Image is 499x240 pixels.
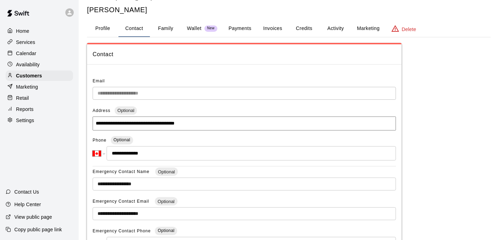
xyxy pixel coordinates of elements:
p: Contact Us [14,188,39,195]
a: Customers [6,70,73,81]
p: Wallet [187,25,202,32]
a: Settings [6,115,73,126]
span: New [204,26,217,31]
p: Customers [16,72,42,79]
a: Calendar [6,48,73,59]
a: Home [6,26,73,36]
span: Emergency Contact Name [93,169,151,174]
span: Optional [155,169,178,174]
button: Profile [87,20,118,37]
p: Marketing [16,83,38,90]
p: Calendar [16,50,36,57]
p: Delete [402,26,416,33]
span: Address [93,108,110,113]
button: Family [150,20,181,37]
button: Payments [223,20,257,37]
span: Optional [158,228,174,233]
p: Availability [16,61,40,68]
button: Marketing [351,20,385,37]
p: Settings [16,117,34,124]
button: Invoices [257,20,288,37]
p: Home [16,28,29,35]
p: Services [16,39,35,46]
span: Email [93,78,105,83]
div: basic tabs example [87,20,491,37]
p: Reports [16,106,34,113]
a: Availability [6,59,73,70]
span: Optional [115,108,137,113]
button: Credits [288,20,320,37]
p: Retail [16,95,29,102]
span: Optional [155,199,177,204]
a: Reports [6,104,73,114]
div: The email of an existing customer can only be changed by the customer themselves at https://book.... [93,87,396,100]
span: Contact [93,50,396,59]
a: Retail [6,93,73,103]
span: Emergency Contact Phone [93,228,151,233]
h5: [PERSON_NAME] [87,5,491,15]
span: Optional [114,137,130,142]
p: View public page [14,213,52,220]
button: Activity [320,20,351,37]
button: Contact [118,20,150,37]
a: Marketing [6,82,73,92]
p: Help Center [14,201,41,208]
p: Copy public page link [14,226,62,233]
span: Phone [93,138,107,143]
a: Services [6,37,73,47]
span: Emergency Contact Email [93,199,151,204]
